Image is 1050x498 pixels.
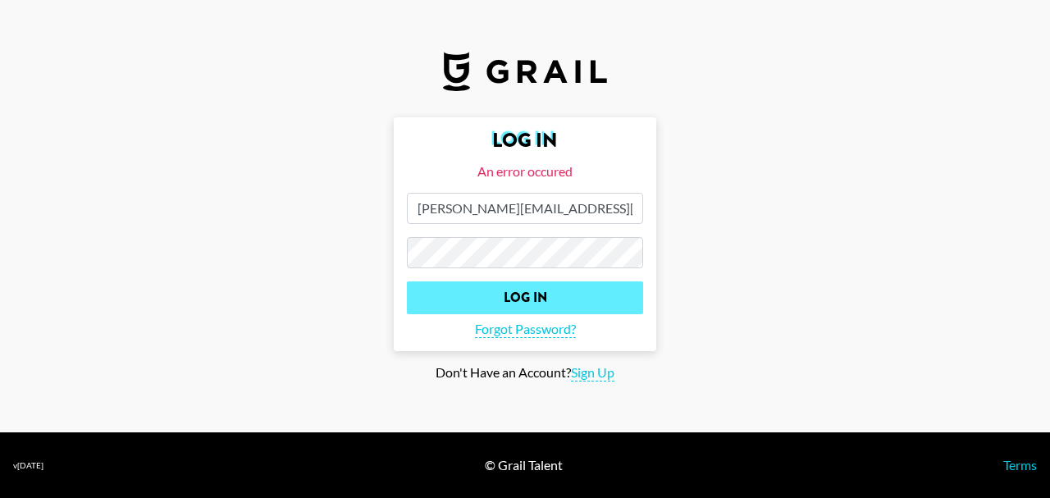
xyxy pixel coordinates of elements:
[407,193,643,224] input: Email
[443,52,607,91] img: Grail Talent Logo
[475,321,576,338] span: Forgot Password?
[407,130,643,150] h2: Log In
[407,281,643,314] input: Log In
[571,364,614,381] span: Sign Up
[485,457,563,473] div: © Grail Talent
[13,364,1037,381] div: Don't Have an Account?
[1003,457,1037,473] a: Terms
[407,163,643,180] div: An error occured
[13,460,43,471] div: v [DATE]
